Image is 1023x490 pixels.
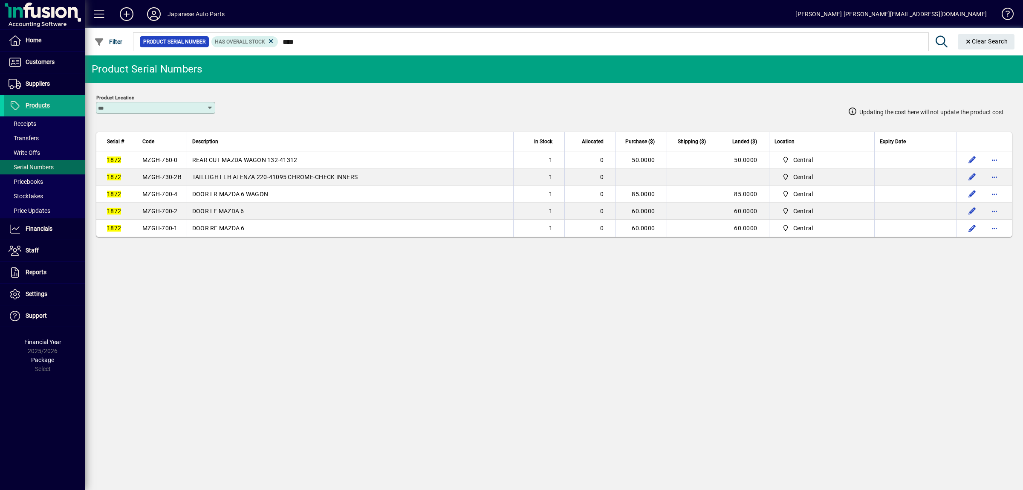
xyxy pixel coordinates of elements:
[519,190,552,198] div: 1
[4,131,85,145] a: Transfers
[142,208,178,215] span: MZGH-700-2
[570,224,604,232] div: 0
[192,137,508,146] div: Description
[96,95,134,101] mat-label: Product Location
[192,225,245,232] span: DOOR RF MAZDA 6
[192,191,268,197] span: DOOR LR MAZDA 6 WAGON
[4,262,85,283] a: Reports
[215,39,265,45] span: Has Overall Stock
[4,174,85,189] a: Pricebooks
[880,137,906,146] span: Expiry Date
[965,38,1008,45] span: Clear Search
[616,156,667,164] div: 50.0000
[534,137,552,146] span: In Stock
[142,191,178,197] span: MZGH-700-4
[107,137,124,146] span: Serial #
[107,157,121,163] em: 1872
[9,135,39,142] span: Transfers
[26,58,55,65] span: Customers
[142,225,178,232] span: MZGH-700-1
[678,137,706,146] span: Shipping ($)
[723,137,765,146] div: Landed ($)
[4,116,85,131] a: Receipts
[570,173,604,181] div: 0
[26,290,47,297] span: Settings
[672,137,714,146] div: Shipping ($)
[988,221,1001,235] button: More options
[142,137,182,146] div: Code
[92,34,125,49] button: Filter
[4,52,85,73] a: Customers
[4,73,85,95] a: Suppliers
[779,223,816,233] span: Central
[26,37,41,43] span: Home
[143,38,205,46] span: Product Serial Number
[26,80,50,87] span: Suppliers
[192,174,358,180] span: TAILLIGHT LH ATENZA 220-41095 CHROME-CHECK INNERS
[616,207,667,215] div: 60.0000
[570,137,611,146] div: Allocated
[793,224,813,232] span: Central
[4,284,85,305] a: Settings
[9,178,43,185] span: Pricebooks
[92,62,202,76] div: Product Serial Numbers
[4,160,85,174] a: Serial Numbers
[142,137,154,146] span: Code
[519,137,560,146] div: In Stock
[988,204,1001,218] button: More options
[774,137,869,146] div: Location
[519,207,552,215] div: 1
[880,137,951,146] div: Expiry Date
[4,189,85,203] a: Stocktakes
[4,145,85,160] a: Write Offs
[616,190,667,198] div: 85.0000
[113,6,140,22] button: Add
[519,156,552,164] div: 1
[625,137,655,146] span: Purchase ($)
[774,137,795,146] span: Location
[192,137,218,146] span: Description
[211,36,278,47] mat-chip: Has Overall Stock
[859,108,1004,117] span: Updating the cost here will not update the product cost
[9,193,43,200] span: Stocktakes
[621,137,662,146] div: Purchase ($)
[26,312,47,319] span: Support
[4,203,85,218] a: Price Updates
[4,30,85,51] a: Home
[94,38,123,45] span: Filter
[9,207,50,214] span: Price Updates
[570,190,604,198] div: 0
[779,206,816,216] span: Central
[793,190,813,198] span: Central
[779,172,816,182] span: Central
[732,137,757,146] span: Landed ($)
[4,240,85,261] a: Staff
[107,208,121,215] em: 1872
[995,2,1012,29] a: Knowledge Base
[24,339,61,345] span: Financial Year
[26,225,52,232] span: Financials
[988,170,1001,184] button: More options
[779,189,816,199] span: Central
[192,208,244,215] span: DOOR LF MAZDA 6
[519,224,552,232] div: 1
[718,190,769,198] div: 85.0000
[988,187,1001,201] button: More options
[142,157,178,163] span: MZGH-760-0
[570,207,604,215] div: 0
[718,156,769,164] div: 50.0000
[9,164,54,171] span: Serial Numbers
[718,207,769,215] div: 60.0000
[26,247,39,254] span: Staff
[582,137,604,146] span: Allocated
[616,224,667,232] div: 60.0000
[26,102,50,109] span: Products
[107,137,132,146] div: Serial #
[793,207,813,215] span: Central
[168,7,225,21] div: Japanese Auto Parts
[4,305,85,327] a: Support
[107,225,121,232] em: 1872
[795,7,987,21] div: [PERSON_NAME] [PERSON_NAME][EMAIL_ADDRESS][DOMAIN_NAME]
[793,173,813,181] span: Central
[140,6,168,22] button: Profile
